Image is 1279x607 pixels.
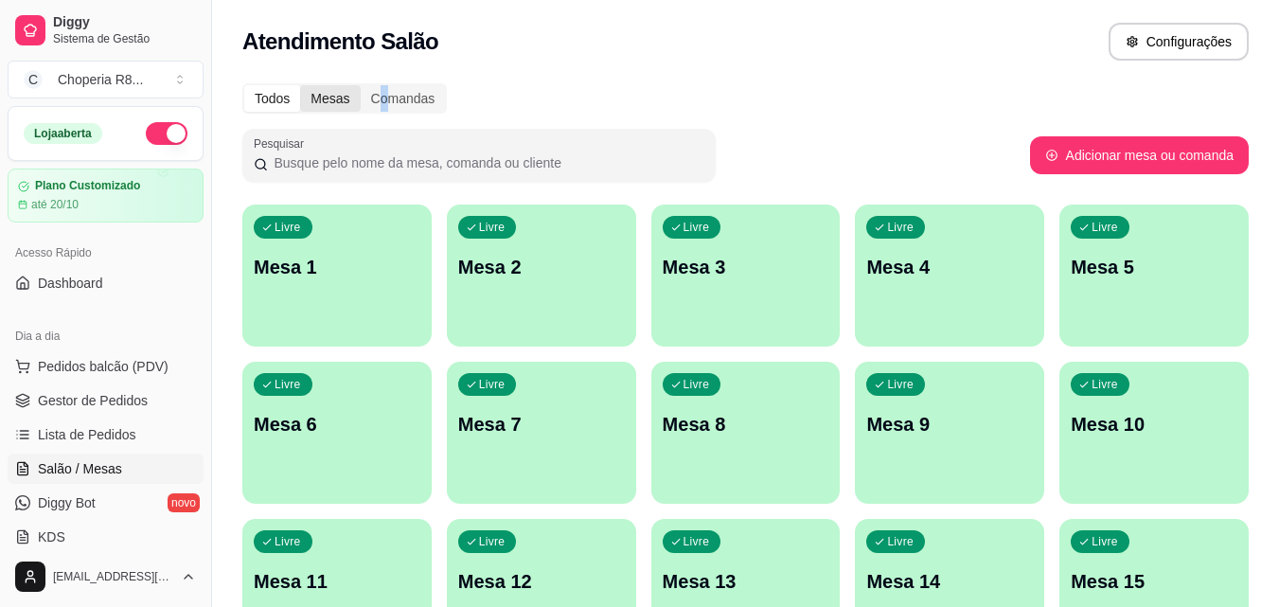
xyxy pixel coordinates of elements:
[1059,205,1249,347] button: LivreMesa 5
[1059,362,1249,504] button: LivreMesa 10
[479,220,506,235] p: Livre
[24,123,102,144] div: Loja aberta
[361,85,446,112] div: Comandas
[479,377,506,392] p: Livre
[242,205,432,347] button: LivreMesa 1
[855,362,1044,504] button: LivreMesa 9
[8,238,204,268] div: Acesso Rápido
[38,357,169,376] span: Pedidos balcão (PDV)
[866,411,1033,437] p: Mesa 9
[1071,411,1237,437] p: Mesa 10
[244,85,300,112] div: Todos
[651,205,841,347] button: LivreMesa 3
[58,70,143,89] div: Choperia R8 ...
[684,534,710,549] p: Livre
[458,411,625,437] p: Mesa 7
[8,488,204,518] a: Diggy Botnovo
[651,362,841,504] button: LivreMesa 8
[254,135,311,152] label: Pesquisar
[887,220,914,235] p: Livre
[1092,534,1118,549] p: Livre
[38,459,122,478] span: Salão / Mesas
[8,554,204,599] button: [EMAIL_ADDRESS][DOMAIN_NAME]
[663,568,829,595] p: Mesa 13
[8,8,204,53] a: DiggySistema de Gestão
[146,122,187,145] button: Alterar Status
[300,85,360,112] div: Mesas
[1071,254,1237,280] p: Mesa 5
[8,61,204,98] button: Select a team
[8,522,204,552] a: KDS
[242,362,432,504] button: LivreMesa 6
[458,254,625,280] p: Mesa 2
[254,411,420,437] p: Mesa 6
[447,362,636,504] button: LivreMesa 7
[8,321,204,351] div: Dia a dia
[38,493,96,512] span: Diggy Bot
[275,534,301,549] p: Livre
[242,27,438,57] h2: Atendimento Salão
[53,31,196,46] span: Sistema de Gestão
[684,377,710,392] p: Livre
[38,391,148,410] span: Gestor de Pedidos
[855,205,1044,347] button: LivreMesa 4
[8,351,204,382] button: Pedidos balcão (PDV)
[268,153,704,172] input: Pesquisar
[275,377,301,392] p: Livre
[8,268,204,298] a: Dashboard
[24,70,43,89] span: C
[1092,377,1118,392] p: Livre
[887,377,914,392] p: Livre
[53,14,196,31] span: Diggy
[8,454,204,484] a: Salão / Mesas
[447,205,636,347] button: LivreMesa 2
[887,534,914,549] p: Livre
[38,425,136,444] span: Lista de Pedidos
[663,411,829,437] p: Mesa 8
[8,420,204,450] a: Lista de Pedidos
[866,568,1033,595] p: Mesa 14
[1109,23,1249,61] button: Configurações
[254,568,420,595] p: Mesa 11
[1030,136,1249,174] button: Adicionar mesa ou comanda
[38,527,65,546] span: KDS
[1071,568,1237,595] p: Mesa 15
[254,254,420,280] p: Mesa 1
[663,254,829,280] p: Mesa 3
[866,254,1033,280] p: Mesa 4
[479,534,506,549] p: Livre
[684,220,710,235] p: Livre
[1092,220,1118,235] p: Livre
[8,169,204,223] a: Plano Customizadoaté 20/10
[38,274,103,293] span: Dashboard
[458,568,625,595] p: Mesa 12
[275,220,301,235] p: Livre
[31,197,79,212] article: até 20/10
[8,385,204,416] a: Gestor de Pedidos
[53,569,173,584] span: [EMAIL_ADDRESS][DOMAIN_NAME]
[35,179,140,193] article: Plano Customizado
